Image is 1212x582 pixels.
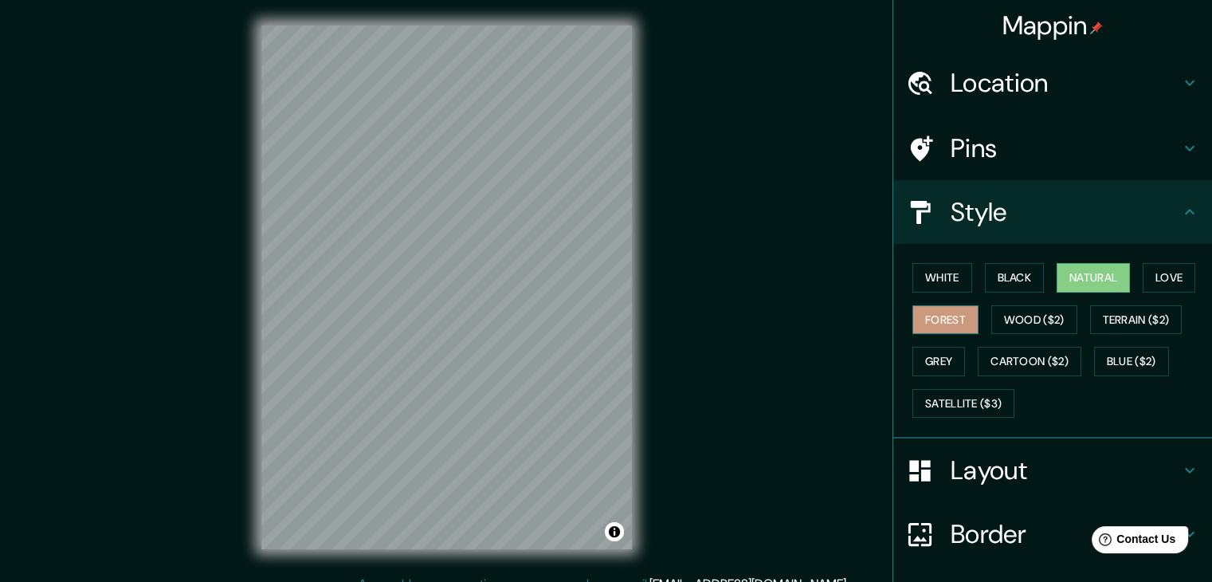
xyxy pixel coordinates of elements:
[912,347,965,376] button: Grey
[1002,10,1104,41] h4: Mappin
[985,263,1045,293] button: Black
[605,522,624,541] button: Toggle attribution
[912,263,972,293] button: White
[912,389,1014,419] button: Satellite ($3)
[951,518,1180,550] h4: Border
[951,132,1180,164] h4: Pins
[1070,520,1194,564] iframe: Help widget launcher
[1094,347,1169,376] button: Blue ($2)
[991,305,1077,335] button: Wood ($2)
[893,116,1212,180] div: Pins
[1090,305,1183,335] button: Terrain ($2)
[261,26,632,549] canvas: Map
[978,347,1081,376] button: Cartoon ($2)
[951,196,1180,228] h4: Style
[1057,263,1130,293] button: Natural
[893,502,1212,566] div: Border
[893,180,1212,244] div: Style
[1143,263,1195,293] button: Love
[893,438,1212,502] div: Layout
[912,305,979,335] button: Forest
[951,67,1180,99] h4: Location
[893,51,1212,115] div: Location
[951,454,1180,486] h4: Layout
[1090,22,1103,34] img: pin-icon.png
